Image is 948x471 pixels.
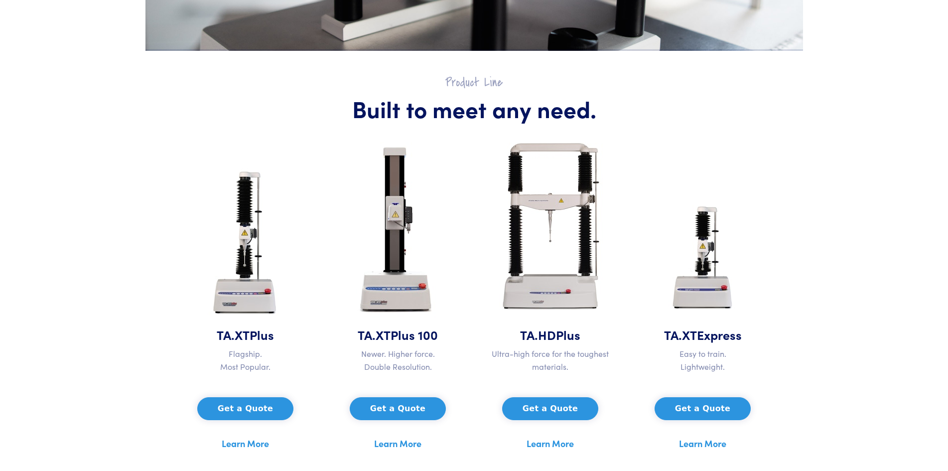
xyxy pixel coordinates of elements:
[483,127,618,326] img: ta-hd-analyzer.jpg
[175,94,773,123] h1: Built to meet any need.
[391,326,438,343] span: Plus 100
[199,164,292,326] img: ta-xt-plus-analyzer.jpg
[175,326,316,343] h5: TA.XT
[480,347,621,373] p: Ultra-high force for the toughest materials.
[679,436,726,451] a: Learn More
[527,436,574,451] a: Learn More
[175,75,773,90] h2: Product Line
[480,326,621,343] h5: TA.HD
[328,326,468,343] h5: TA.XT
[328,347,468,373] p: Newer. Higher force. Double Resolution.
[697,326,742,343] span: Express
[374,436,421,451] a: Learn More
[633,347,773,373] p: Easy to train. Lightweight.
[175,347,316,373] p: Flagship. Most Popular.
[502,397,598,420] button: Get a Quote
[633,326,773,343] h5: TA.XT
[660,189,746,326] img: ta-xt-express-analyzer.jpg
[348,134,448,326] img: ta-xt-100-analyzer.jpg
[222,436,269,451] a: Learn More
[250,326,274,343] span: Plus
[655,397,751,420] button: Get a Quote
[556,326,580,343] span: Plus
[197,397,293,420] button: Get a Quote
[350,397,446,420] button: Get a Quote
